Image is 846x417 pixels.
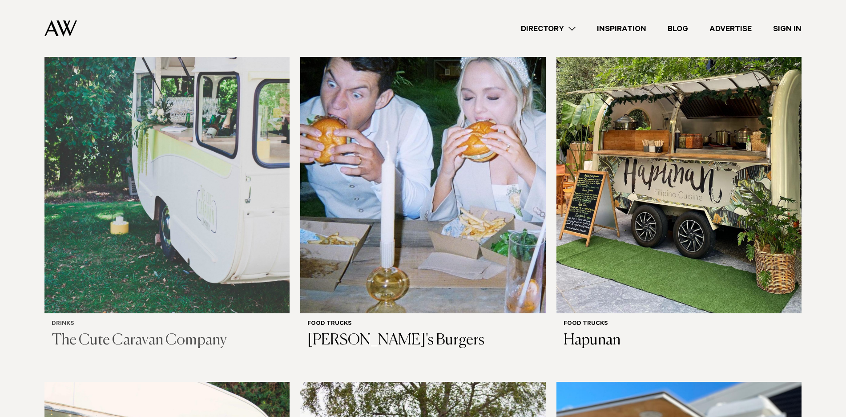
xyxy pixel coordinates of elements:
[564,320,794,328] h6: Food Trucks
[307,332,538,350] h3: [PERSON_NAME]'s Burgers
[44,20,77,36] img: Auckland Weddings Logo
[307,320,538,328] h6: Food Trucks
[564,332,794,350] h3: Hapunan
[586,23,657,35] a: Inspiration
[657,23,699,35] a: Blog
[52,332,282,350] h3: The Cute Caravan Company
[52,320,282,328] h6: Drinks
[699,23,762,35] a: Advertise
[510,23,586,35] a: Directory
[762,23,812,35] a: Sign In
